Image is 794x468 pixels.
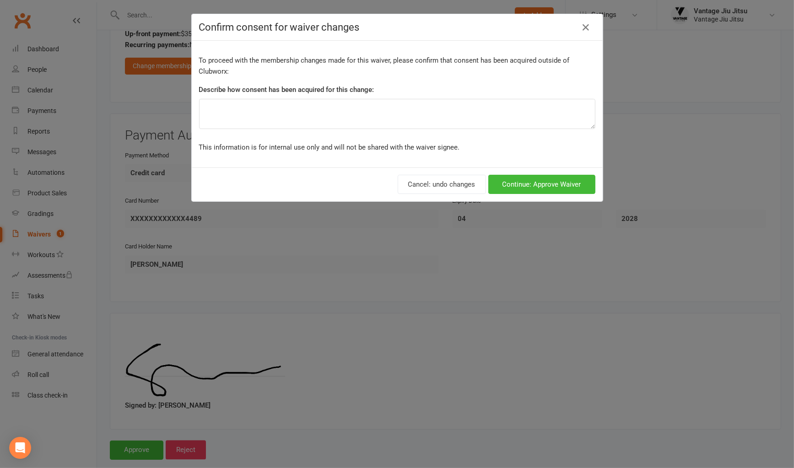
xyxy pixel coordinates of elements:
[398,175,486,194] button: Cancel: undo changes
[199,142,595,153] p: This information is for internal use only and will not be shared with the waiver signee.
[199,55,595,77] p: To proceed with the membership changes made for this waiver, please confirm that consent has been...
[199,84,374,95] label: Describe how consent has been acquired for this change:
[199,22,360,33] span: Confirm consent for waiver changes
[9,437,31,459] div: Open Intercom Messenger
[579,20,594,35] button: Close
[488,175,595,194] button: Continue: Approve Waiver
